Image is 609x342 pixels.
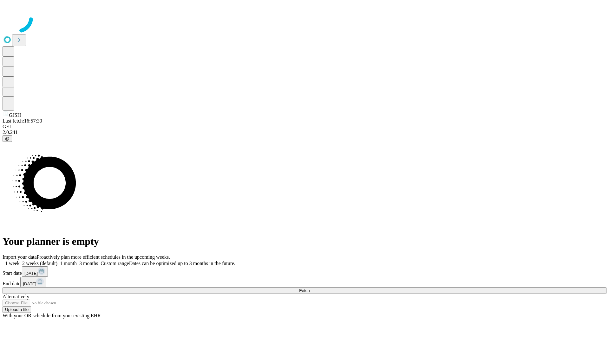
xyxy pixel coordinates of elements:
[3,254,37,260] span: Import your data
[37,254,170,260] span: Proactively plan more efficient schedules in the upcoming weeks.
[3,124,606,130] div: GEI
[60,261,77,266] span: 1 month
[3,266,606,277] div: Start date
[22,266,48,277] button: [DATE]
[3,236,606,247] h1: Your planner is empty
[23,282,36,286] span: [DATE]
[3,118,42,123] span: Last fetch: 16:57:30
[101,261,129,266] span: Custom range
[5,136,10,141] span: @
[3,313,101,318] span: With your OR schedule from your existing EHR
[129,261,235,266] span: Dates can be optimized up to 3 months in the future.
[20,277,46,287] button: [DATE]
[22,261,57,266] span: 2 weeks (default)
[5,261,20,266] span: 1 week
[3,294,29,299] span: Alternatively
[3,277,606,287] div: End date
[3,135,12,142] button: @
[79,261,98,266] span: 3 months
[24,271,38,276] span: [DATE]
[3,130,606,135] div: 2.0.241
[3,306,31,313] button: Upload a file
[9,112,21,118] span: GJSH
[299,288,310,293] span: Fetch
[3,287,606,294] button: Fetch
